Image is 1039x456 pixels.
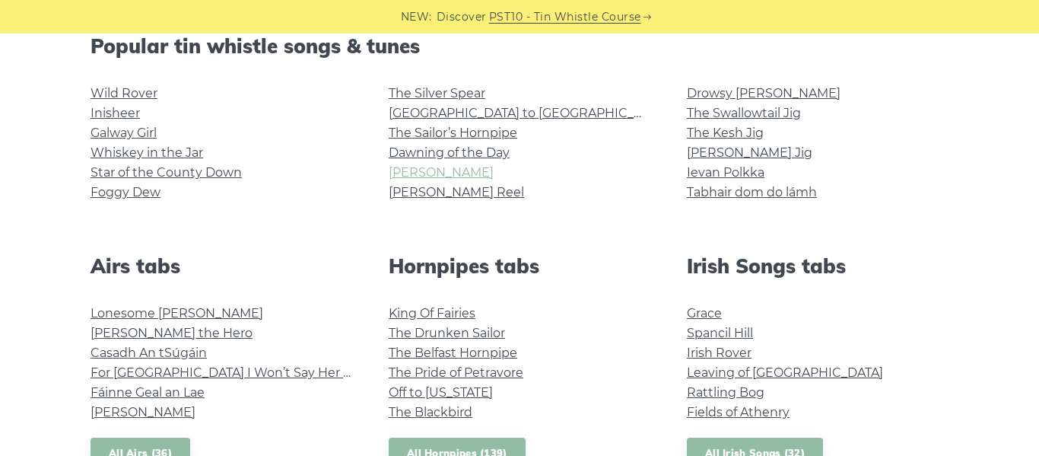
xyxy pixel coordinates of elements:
a: Casadh An tSúgáin [91,346,207,360]
a: PST10 - Tin Whistle Course [489,8,641,26]
a: Tabhair dom do lámh [687,185,817,199]
a: The Silver Spear [389,86,485,100]
h2: Irish Songs tabs [687,254,948,278]
a: Galway Girl [91,126,157,140]
h2: Popular tin whistle songs & tunes [91,34,948,58]
a: The Pride of Petravore [389,365,523,380]
a: The Swallowtail Jig [687,106,801,120]
a: Off to [US_STATE] [389,385,493,400]
a: The Drunken Sailor [389,326,505,340]
a: Spancil Hill [687,326,753,340]
span: Discover [437,8,487,26]
a: Irish Rover [687,346,751,360]
a: Fields of Athenry [687,405,790,419]
a: Lonesome [PERSON_NAME] [91,306,263,320]
a: Inisheer [91,106,140,120]
a: [PERSON_NAME] [389,165,494,180]
a: Whiskey in the Jar [91,145,203,160]
a: Leaving of [GEOGRAPHIC_DATA] [687,365,883,380]
a: [PERSON_NAME] Jig [687,145,812,160]
a: For [GEOGRAPHIC_DATA] I Won’t Say Her Name [91,365,380,380]
a: [GEOGRAPHIC_DATA] to [GEOGRAPHIC_DATA] [389,106,669,120]
a: The Blackbird [389,405,472,419]
a: [PERSON_NAME] Reel [389,185,524,199]
a: Fáinne Geal an Lae [91,385,205,400]
a: [PERSON_NAME] the Hero [91,326,253,340]
a: King Of Fairies [389,306,475,320]
a: The Belfast Hornpipe [389,346,517,360]
h2: Hornpipes tabs [389,254,650,278]
a: The Kesh Jig [687,126,764,140]
a: Rattling Bog [687,385,764,400]
a: Dawning of the Day [389,145,510,160]
a: The Sailor’s Hornpipe [389,126,517,140]
a: Foggy Dew [91,185,160,199]
span: NEW: [401,8,432,26]
a: [PERSON_NAME] [91,405,195,419]
a: Wild Rover [91,86,157,100]
a: Drowsy [PERSON_NAME] [687,86,840,100]
h2: Airs tabs [91,254,352,278]
a: Ievan Polkka [687,165,764,180]
a: Grace [687,306,722,320]
a: Star of the County Down [91,165,242,180]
